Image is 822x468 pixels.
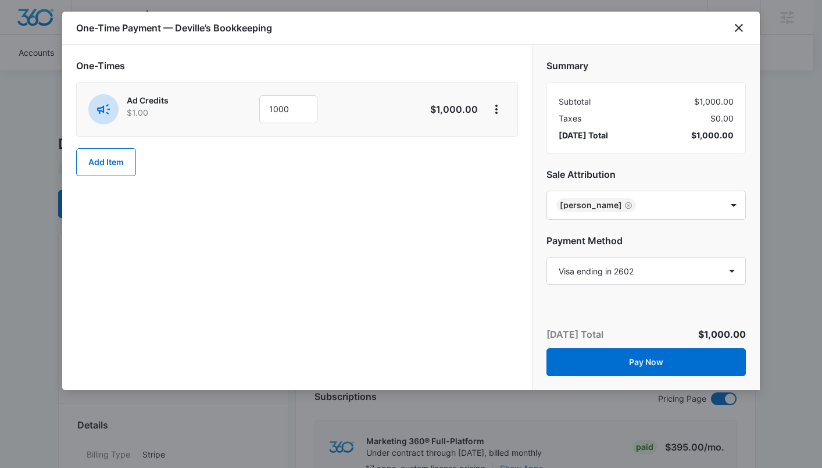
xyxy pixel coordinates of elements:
p: $1.00 [127,106,227,119]
h2: Summary [546,59,746,73]
button: close [732,21,746,35]
span: [DATE] Total [559,129,608,141]
span: Subtotal [559,95,591,108]
button: View More [487,100,506,119]
p: [DATE] Total [546,327,603,341]
h2: Sale Attribution [546,167,746,181]
div: $1,000.00 [559,95,734,108]
h1: One-Time Payment — Deville’s Bookkeeping [76,21,272,35]
p: Ad Credits [127,94,227,106]
div: Remove Grace Pribble [622,201,632,209]
p: $1,000.00 [423,102,478,116]
div: [PERSON_NAME] [560,201,622,209]
button: Pay Now [546,348,746,376]
input: 1 [259,95,317,123]
span: Taxes [559,112,581,124]
h2: Payment Method [546,234,746,248]
span: $1,000.00 [691,129,734,141]
span: $0.00 [710,112,734,124]
h2: One-Times [76,59,518,73]
span: $1,000.00 [698,328,746,340]
button: Add Item [76,148,136,176]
